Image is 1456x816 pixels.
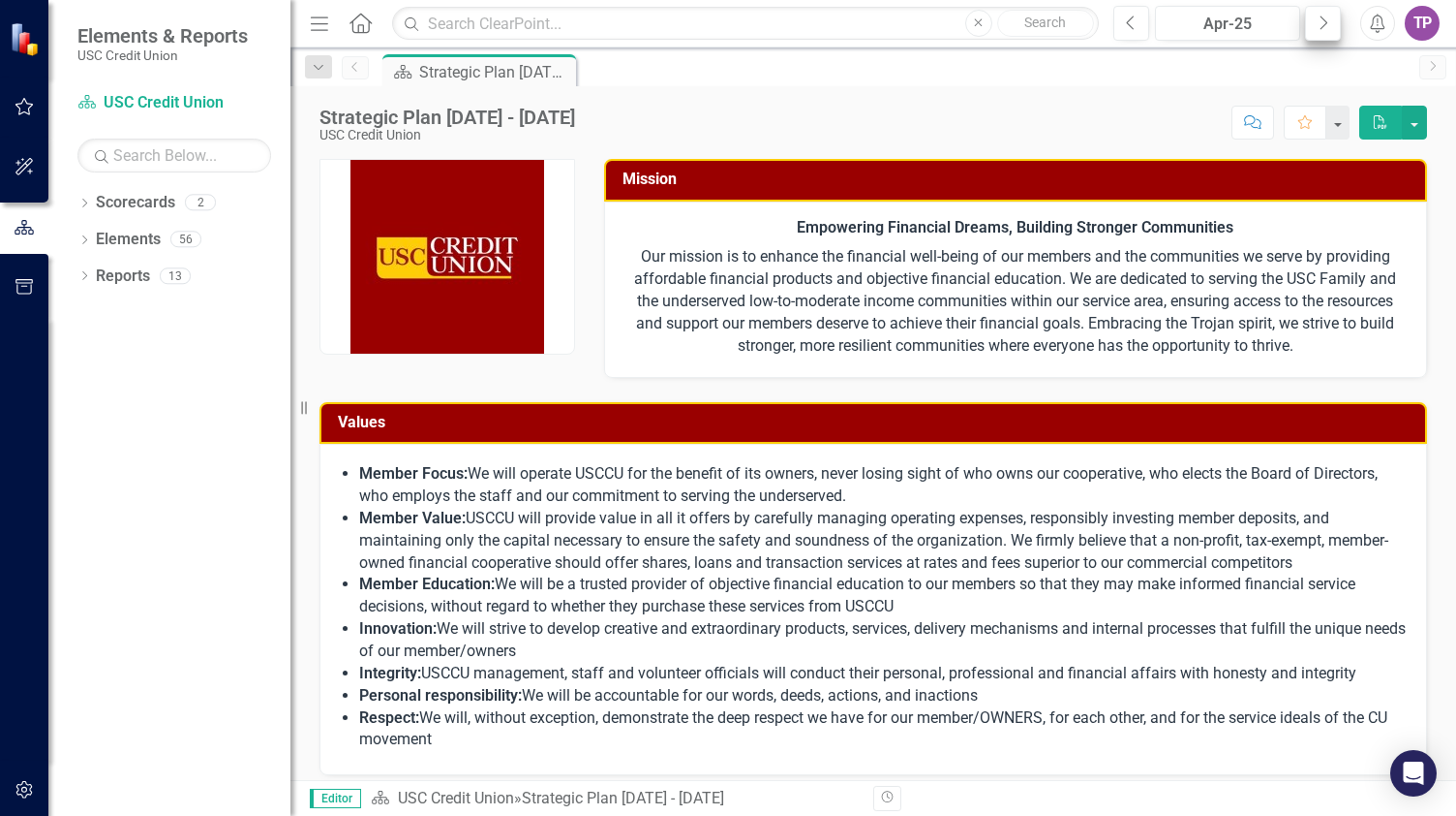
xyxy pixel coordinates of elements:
[797,218,1233,236] strong: Empowering Financial Dreams, Building Stronger Communities
[622,171,1416,188] h3: Mission
[319,107,575,128] div: Strategic Plan [DATE] - [DATE]
[170,232,201,248] div: 56
[77,24,248,47] span: Elements & Reports
[371,788,859,810] div: »
[338,414,1415,431] h3: Values
[997,10,1094,37] button: Search
[1405,6,1440,41] button: TP
[419,60,571,84] div: Strategic Plan [DATE] - [DATE]
[359,464,468,483] strong: Member Focus:
[310,789,361,808] span: Editor
[624,242,1408,357] p: Our mission is to enhance the financial well-being of our members and the communities we serve by...
[359,575,495,593] strong: Member Education:
[359,663,1407,685] li: USCCU management, staff and volunteer officials will conduct their personal, professional and fin...
[77,47,248,63] small: USC Credit Union
[10,22,44,56] img: ClearPoint Strategy
[359,686,522,705] strong: Personal responsibility:
[359,685,1407,707] li: We will be accountable for our words, deeds, actions, and inactions
[359,508,1407,575] li: USCCU will provide value in all it offers by carefully managing operating expenses, responsibly i...
[398,789,514,807] a: USC Credit Union
[522,789,724,807] div: Strategic Plan [DATE] - [DATE]
[359,509,466,527] strong: Member Value:
[96,192,175,214] a: Scorecards
[359,618,1407,663] li: We will strive to develop creative and extraordinary products, services, delivery mechanisms and ...
[96,229,161,251] a: Elements
[359,708,419,727] strong: Respect:
[96,266,150,288] a: Reports
[319,128,575,142] div: USC Credit Union
[185,195,216,211] div: 2
[392,7,1099,41] input: Search ClearPoint...
[1162,13,1293,36] div: Apr-25
[77,139,271,173] input: Search Below...
[359,707,1407,752] li: We will, without exception, demonstrate the deep respect we have for our member/OWNERS, for each ...
[1155,6,1300,41] button: Apr-25
[359,463,1407,508] li: We will operate USCCU for the benefit of its owners, never losing sight of who owns our cooperati...
[77,92,271,114] a: USC Credit Union
[359,619,437,638] strong: Innovation:
[359,574,1407,618] li: We will be a trusted provider of objective financial education to our members so that they may ma...
[160,267,191,284] div: 13
[350,160,544,354] img: USC Credit Union | LinkedIn
[1390,750,1437,797] div: Open Intercom Messenger
[1024,15,1066,30] span: Search
[359,664,421,682] strong: Integrity:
